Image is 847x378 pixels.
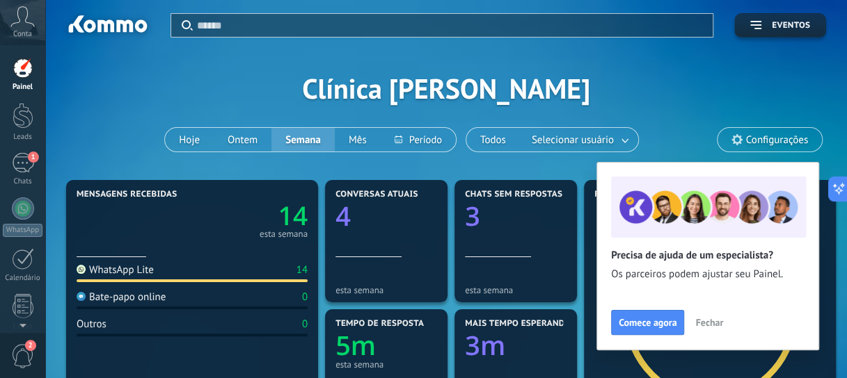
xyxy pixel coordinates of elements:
span: Conversas atuais [335,190,418,199]
span: Os parceiros podem ajustar seu Painel. [611,268,805,281]
text: 3m [465,327,505,363]
text: 5m [335,327,376,363]
img: Bate-papo online [77,292,86,301]
button: Fechar [689,312,729,333]
text: 4 [335,198,351,234]
a: 14 [192,197,308,233]
span: 2 [25,340,36,351]
span: 1 [28,151,39,163]
button: Ontem [214,128,271,151]
div: Painel [3,83,43,92]
span: Conta [13,30,32,39]
button: Eventos [734,13,826,38]
h2: Precisa de ajuda de um especialista? [611,249,805,262]
button: Semana [271,128,335,151]
span: Comece agora [619,318,676,327]
img: WhatsApp Lite [77,265,86,274]
div: esta semana [335,359,437,370]
div: Leads [3,133,43,142]
span: Eventos [772,21,810,31]
span: Mensagens recebidas [77,190,177,199]
button: Período [381,128,456,151]
div: esta semana [465,285,567,295]
button: Todos [466,128,520,151]
text: 3 [465,198,480,234]
div: Bate-papo online [77,290,166,304]
div: Calendário [3,274,43,283]
div: 0 [302,290,308,304]
span: Fontes de lead [594,190,665,199]
span: Selecionar usuário [529,131,617,149]
div: esta semana [260,231,308,238]
a: 3m [465,327,567,363]
div: WhatsApp [3,224,42,237]
span: Tempo de resposta [335,319,424,329]
div: Outros [77,318,106,331]
button: Selecionar usuário [520,128,638,151]
div: esta semana [335,285,437,295]
span: Chats sem respostas [465,190,562,199]
span: Configurações [746,134,808,146]
div: Chats [3,177,43,186]
button: Comece agora [611,310,684,335]
div: WhatsApp Lite [77,263,154,277]
button: Hoje [165,128,214,151]
div: 0 [302,318,308,331]
span: Mais tempo esperando [465,319,571,329]
button: Mês [335,128,381,151]
div: 14 [296,263,308,277]
text: 14 [278,197,308,233]
span: Fechar [695,318,723,327]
